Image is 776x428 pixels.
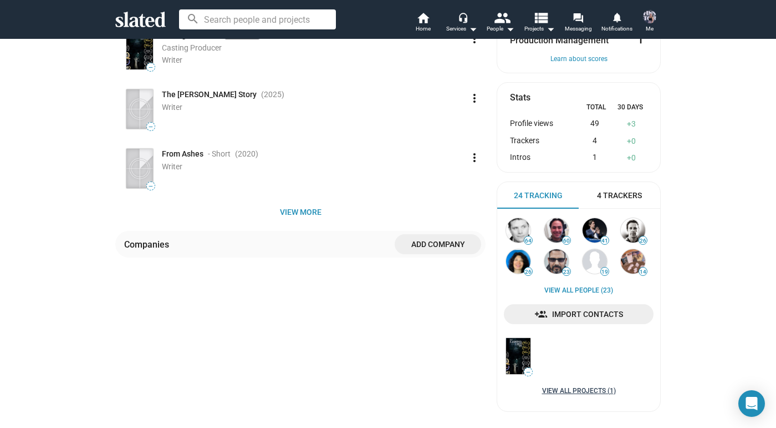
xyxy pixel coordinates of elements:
span: Messaging [565,22,592,36]
mat-icon: arrow_drop_down [544,22,557,36]
span: — [147,124,155,130]
input: Search people and projects [179,9,336,29]
div: Services [446,22,477,36]
mat-icon: more_vert [468,151,481,164]
div: 0 [616,136,647,147]
span: 64 [524,238,532,244]
img: Poster: The Zuri Johnson Story [126,89,153,129]
img: Nicole Sell [643,10,656,23]
img: Nanou Matteson [506,249,530,274]
span: View more [124,202,477,222]
span: 19 [601,269,609,275]
span: Writer [162,103,182,112]
span: 26 [639,238,647,244]
span: (2025 ) [261,89,284,100]
span: Production Management [510,34,609,46]
span: The [PERSON_NAME] Story [162,89,257,100]
div: People [487,22,514,36]
a: Home [404,11,442,36]
span: Me [646,22,654,36]
img: Carl Kirshner [621,249,645,274]
div: Companies [124,239,173,250]
span: 26 [524,269,532,275]
button: Projects [520,11,559,36]
div: 49 [573,119,615,129]
span: 14 [639,269,647,275]
img: It Laughs like Us [506,338,530,374]
span: Casting Producer [162,43,222,52]
a: View all People (23) [544,286,613,295]
div: 0 [616,153,647,163]
div: Trackers [510,136,573,147]
span: (2020 ) [235,149,258,159]
span: Home [416,22,431,36]
mat-icon: view_list [533,9,549,26]
button: Nicole SellMe [636,8,663,37]
div: Open Intercom Messenger [738,390,765,417]
mat-icon: people [494,9,510,26]
button: Add Company [395,234,481,254]
img: Luing Andrews [583,249,607,274]
span: — [147,183,155,189]
strong: 1 [638,34,643,46]
span: + [627,153,631,162]
a: Messaging [559,11,598,36]
mat-icon: arrow_drop_down [466,22,479,36]
a: View all Projects (1) [542,387,616,396]
div: 4 [573,136,615,147]
span: 23 [563,269,570,275]
img: Astin [506,218,530,243]
button: People [481,11,520,36]
span: From Ashes [162,149,203,159]
mat-card-title: Stats [510,92,530,103]
mat-icon: arrow_drop_down [503,22,517,36]
mat-icon: home [416,11,430,24]
img: Stephan Paternot [583,218,607,243]
img: David E. Groom [621,218,645,243]
div: 3 [616,119,647,129]
button: View more [115,202,486,222]
span: - Short [208,149,231,159]
a: It Laughs like Us [504,336,533,376]
div: Intros [510,153,573,163]
span: 4 Trackers [597,190,642,201]
span: Projects [524,22,555,36]
div: 30 Days [613,103,647,112]
button: Learn about scores [510,55,647,64]
span: Notifications [601,22,632,36]
span: 24 Tracking [514,190,563,201]
mat-icon: more_vert [468,32,481,46]
mat-icon: headset_mic [458,12,468,22]
img: Poster: It Laughs like Us [126,30,153,69]
span: Writer [162,56,182,64]
mat-icon: notifications [611,12,622,22]
span: — [524,369,532,375]
span: + [627,137,631,145]
span: 41 [601,238,609,244]
mat-icon: forum [573,12,583,23]
div: Profile views [510,119,573,129]
img: Poster: From Ashes [126,149,153,188]
span: — [147,64,155,71]
button: Services [442,11,481,36]
mat-icon: more_vert [468,92,481,105]
div: Total [579,103,613,112]
img: Darren Goldberg [544,218,569,243]
a: Notifications [598,11,636,36]
span: + [627,119,631,128]
span: Import Contacts [513,304,645,324]
a: Import Contacts [504,304,654,324]
div: 1 [573,153,615,163]
span: 60 [563,238,570,244]
span: Writer [162,162,182,171]
span: Add Company [404,234,472,254]
img: Charles Morris Jr. [544,249,569,274]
